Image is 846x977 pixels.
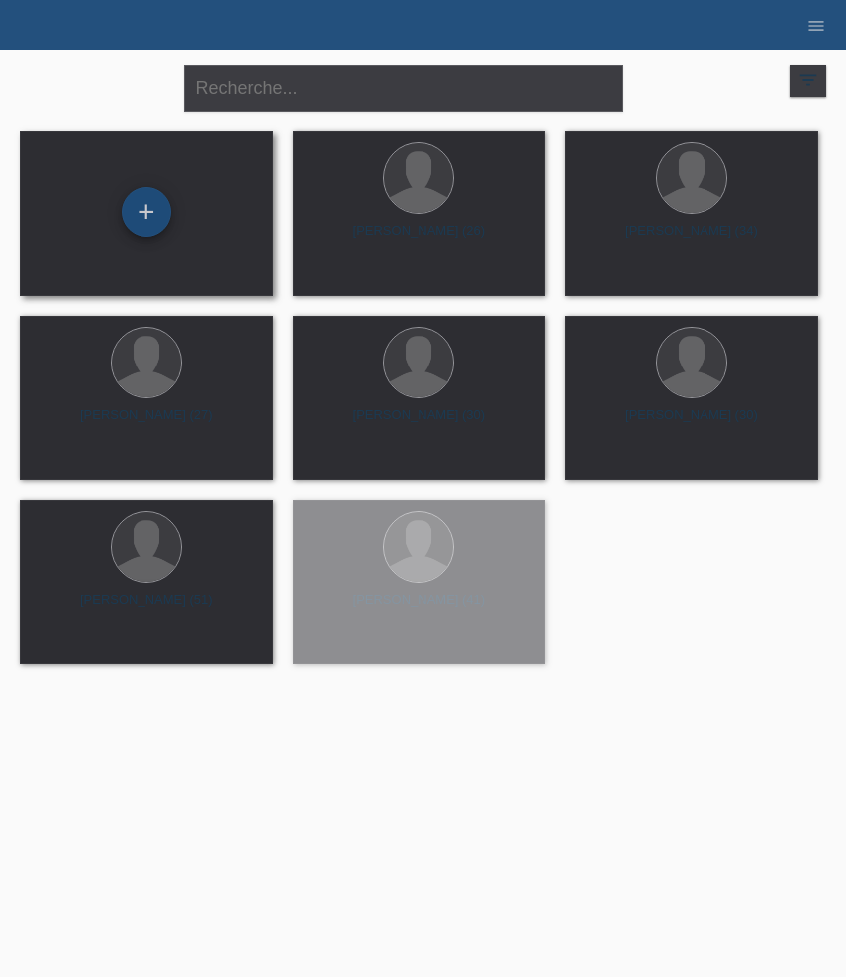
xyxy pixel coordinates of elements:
input: Recherche... [184,65,623,112]
div: [PERSON_NAME] (26) [309,223,530,255]
div: [PERSON_NAME] (30) [309,407,530,439]
div: [PERSON_NAME] (27) [36,407,257,439]
div: Enregistrer le client [123,195,170,229]
div: [PERSON_NAME] (41) [309,592,530,623]
a: menu [796,19,836,31]
div: [PERSON_NAME] (51) [36,592,257,623]
div: [PERSON_NAME] (30) [581,407,802,439]
i: filter_list [797,69,819,91]
i: menu [806,16,826,36]
div: [PERSON_NAME] (34) [581,223,802,255]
